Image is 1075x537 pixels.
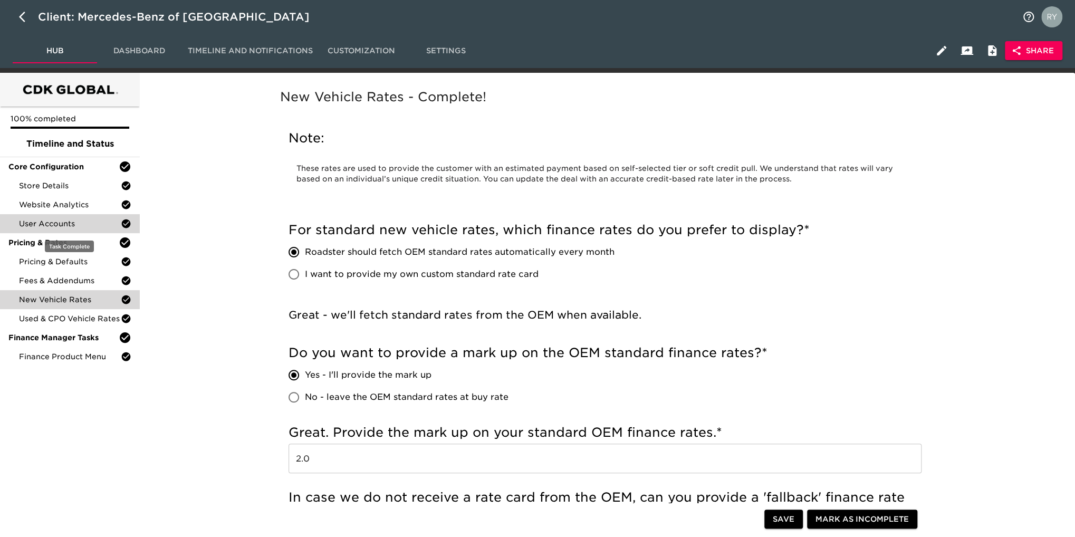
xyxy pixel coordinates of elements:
span: Great - we'll fetch standard rates from the OEM when available. [289,309,641,321]
span: Finance Product Menu [19,351,121,362]
span: Hub [19,44,91,57]
span: These rates are used to provide the customer with an estimated payment based on self-selected tie... [296,164,895,183]
span: Dashboard [103,44,175,57]
h5: New Vehicle Rates - Complete! [280,89,930,106]
span: New Vehicle Rates [19,294,121,305]
p: 100% completed [11,113,129,124]
button: Client View [954,38,980,63]
h5: Note: [289,130,922,147]
button: Share [1005,41,1062,61]
span: Customization [325,44,397,57]
span: Timeline and Notifications [188,44,313,57]
span: User Accounts [19,218,121,229]
span: Pricing & Defaults [19,256,121,267]
h5: Great. Provide the mark up on your standard OEM finance rates. [289,424,922,441]
button: Edit Hub [929,38,954,63]
button: Save [764,510,803,529]
h5: Do you want to provide a mark up on the OEM standard finance rates? [289,344,922,361]
button: notifications [1016,4,1041,30]
span: Yes - I'll provide the mark up [305,369,431,381]
span: Mark as Incomplete [815,513,909,526]
h5: In case we do not receive a rate card from the OEM, can you provide a 'fallback' finance rate card? [289,489,922,523]
span: I want to provide my own custom standard rate card [305,268,539,281]
button: Mark as Incomplete [807,510,917,529]
div: Client: Mercedes-Benz of [GEOGRAPHIC_DATA] [38,8,324,25]
span: Timeline and Status [8,138,131,150]
span: Pricing & Rates [8,237,119,248]
span: Store Details [19,180,121,191]
span: Save [773,513,794,526]
span: Settings [410,44,482,57]
span: Core Configuration [8,161,119,172]
span: No - leave the OEM standard rates at buy rate [305,391,508,404]
span: Website Analytics [19,199,121,210]
span: Finance Manager Tasks [8,332,119,343]
button: Internal Notes and Comments [980,38,1005,63]
span: Fees & Addendums [19,275,121,286]
span: Roadster should fetch OEM standard rates automatically every month [305,246,615,258]
img: Profile [1041,6,1062,27]
span: Share [1013,44,1054,57]
span: Used & CPO Vehicle Rates [19,313,121,324]
h5: For standard new vehicle rates, which finance rates do you prefer to display? [289,222,922,238]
